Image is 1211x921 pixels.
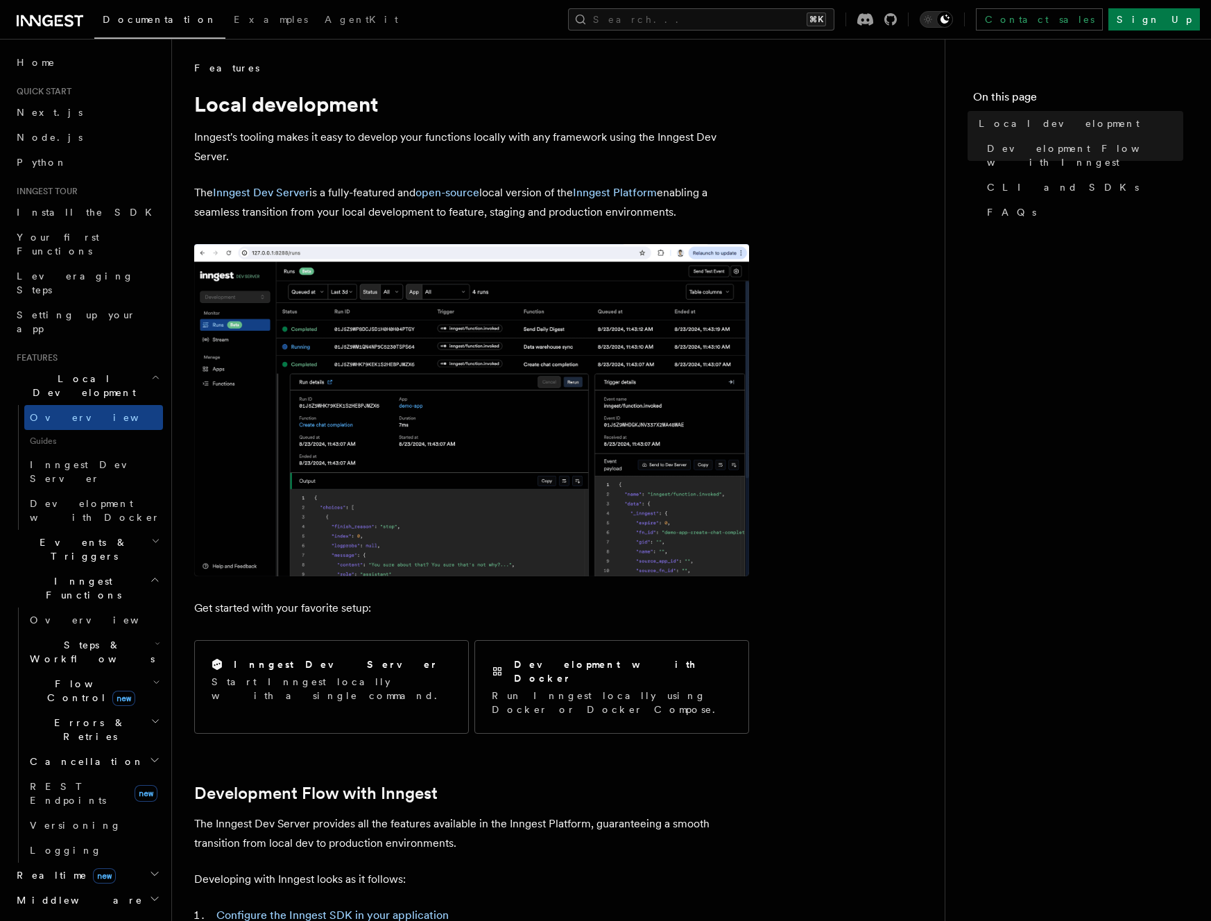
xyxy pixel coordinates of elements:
a: Sign Up [1108,8,1200,31]
span: Errors & Retries [24,716,151,743]
button: Flow Controlnew [24,671,163,710]
a: Python [11,150,163,175]
span: Home [17,55,55,69]
h4: On this page [973,89,1183,111]
button: Middleware [11,888,163,913]
a: Node.js [11,125,163,150]
a: Inngest Dev Server [213,186,309,199]
p: Run Inngest locally using Docker or Docker Compose. [492,689,732,716]
span: Development with Docker [30,498,160,523]
button: Cancellation [24,749,163,774]
span: Steps & Workflows [24,638,155,666]
div: Local Development [11,405,163,530]
button: Inngest Functions [11,569,163,608]
a: Setting up your app [11,302,163,341]
span: Middleware [11,893,143,907]
kbd: ⌘K [807,12,826,26]
span: Overview [30,614,173,626]
button: Toggle dark mode [920,11,953,28]
button: Local Development [11,366,163,405]
h1: Local development [194,92,749,117]
a: Development with Docker [24,491,163,530]
a: Development with DockerRun Inngest locally using Docker or Docker Compose. [474,640,749,734]
button: Errors & Retries [24,710,163,749]
span: AgentKit [325,14,398,25]
span: Inngest tour [11,186,78,197]
span: Features [11,352,58,363]
div: Inngest Functions [11,608,163,863]
span: Development Flow with Inngest [987,141,1183,169]
a: Overview [24,608,163,632]
span: Realtime [11,868,116,882]
p: The Inngest Dev Server provides all the features available in the Inngest Platform, guaranteeing ... [194,814,749,853]
a: Inngest Dev Server [24,452,163,491]
h2: Inngest Dev Server [234,657,438,671]
a: Install the SDK [11,200,163,225]
a: FAQs [981,200,1183,225]
span: Events & Triggers [11,535,151,563]
span: Versioning [30,820,121,831]
span: Python [17,157,67,168]
p: The is a fully-featured and local version of the enabling a seamless transition from your local d... [194,183,749,222]
a: Next.js [11,100,163,125]
span: new [93,868,116,884]
a: Local development [973,111,1183,136]
span: Documentation [103,14,217,25]
button: Events & Triggers [11,530,163,569]
a: Logging [24,838,163,863]
span: Guides [24,430,163,452]
p: Inngest's tooling makes it easy to develop your functions locally with any framework using the In... [194,128,749,166]
a: Contact sales [976,8,1103,31]
span: Local development [979,117,1140,130]
a: Inngest Platform [573,186,657,199]
span: Your first Functions [17,232,99,257]
span: Next.js [17,107,83,118]
p: Developing with Inngest looks as it follows: [194,870,749,889]
span: Install the SDK [17,207,160,218]
span: Features [194,61,259,75]
h2: Development with Docker [514,657,732,685]
span: Local Development [11,372,151,399]
a: Development Flow with Inngest [981,136,1183,175]
a: Versioning [24,813,163,838]
span: REST Endpoints [30,781,106,806]
span: Inngest Functions [11,574,150,602]
p: Get started with your favorite setup: [194,599,749,618]
img: The Inngest Dev Server on the Functions page [194,244,749,576]
a: open-source [415,186,479,199]
a: AgentKit [316,4,406,37]
button: Steps & Workflows [24,632,163,671]
a: Inngest Dev ServerStart Inngest locally with a single command. [194,640,469,734]
p: Start Inngest locally with a single command. [212,675,452,703]
span: Flow Control [24,677,153,705]
span: FAQs [987,205,1036,219]
a: REST Endpointsnew [24,774,163,813]
a: Examples [225,4,316,37]
span: Overview [30,412,173,423]
span: Cancellation [24,755,144,768]
a: Your first Functions [11,225,163,264]
span: CLI and SDKs [987,180,1139,194]
a: Documentation [94,4,225,39]
span: Examples [234,14,308,25]
span: Logging [30,845,102,856]
a: Overview [24,405,163,430]
span: new [135,785,157,802]
a: Home [11,50,163,75]
span: new [112,691,135,706]
span: Setting up your app [17,309,136,334]
a: Development Flow with Inngest [194,784,438,803]
a: Leveraging Steps [11,264,163,302]
span: Quick start [11,86,71,97]
button: Realtimenew [11,863,163,888]
a: CLI and SDKs [981,175,1183,200]
span: Inngest Dev Server [30,459,148,484]
button: Search...⌘K [568,8,834,31]
span: Node.js [17,132,83,143]
span: Leveraging Steps [17,270,134,295]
